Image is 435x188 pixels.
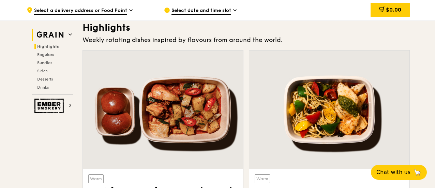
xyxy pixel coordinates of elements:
[37,60,52,65] span: Bundles
[88,174,104,183] div: Warm
[371,165,427,180] button: Chat with us🦙
[34,29,66,41] img: Grain web logo
[82,21,410,34] h3: Highlights
[37,77,53,82] span: Desserts
[34,7,127,15] span: Select a delivery address or Food Point
[171,7,231,15] span: Select date and time slot
[37,85,49,90] span: Drinks
[413,168,421,176] span: 🦙
[255,174,270,183] div: Warm
[37,44,59,49] span: Highlights
[37,52,54,57] span: Regulars
[37,69,47,73] span: Sides
[82,35,410,45] div: Weekly rotating dishes inspired by flavours from around the world.
[34,99,66,113] img: Ember Smokery web logo
[376,168,410,176] span: Chat with us
[386,6,401,13] span: $0.00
